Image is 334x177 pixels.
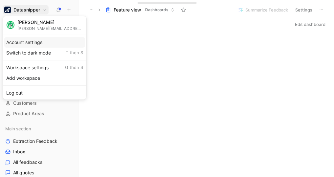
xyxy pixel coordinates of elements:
div: DatasnipperDatasnipper [3,16,87,100]
div: [PERSON_NAME][EMAIL_ADDRESS][PERSON_NAME][DOMAIN_NAME] [17,26,83,31]
div: Workspace settings [4,62,85,73]
img: avatar [7,22,14,28]
div: Log out [4,88,85,98]
span: T then S [66,50,83,56]
span: G then S [65,65,83,71]
div: Add workspace [4,73,85,83]
div: Switch to dark mode [4,48,85,58]
div: [PERSON_NAME] [17,19,83,25]
div: Account settings [4,37,85,48]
